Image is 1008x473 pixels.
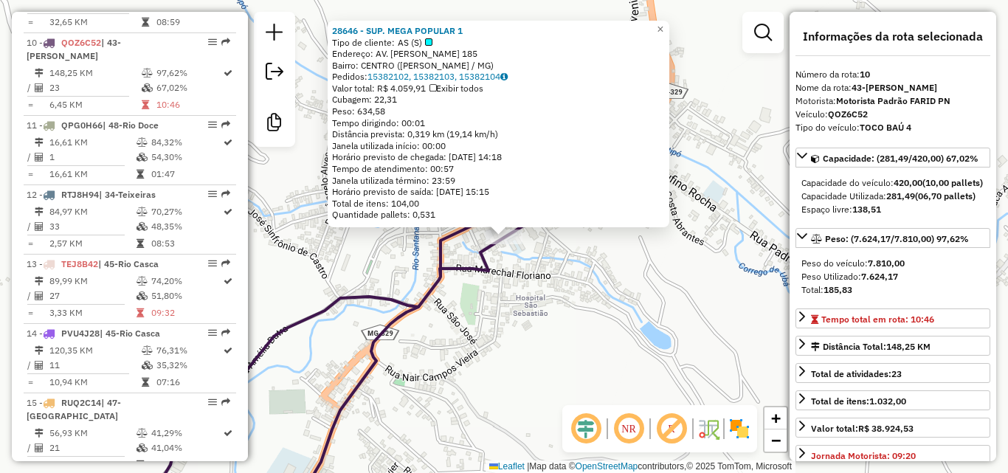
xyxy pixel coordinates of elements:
[35,222,44,231] i: Total de Atividades
[208,398,217,407] em: Opções
[35,153,44,162] i: Total de Atividades
[811,422,914,435] div: Valor total:
[49,358,141,373] td: 11
[764,429,787,452] a: Zoom out
[825,233,969,244] span: Peso: (7.624,17/7.810,00) 97,62%
[332,209,665,221] div: Quantidade pallets: 0,531
[137,308,144,317] i: Tempo total em rota
[35,207,44,216] i: Distância Total
[500,72,508,81] i: Observações
[858,423,914,434] strong: R$ 38.924,53
[332,151,665,163] div: Horário previsto de chegada: [DATE] 14:18
[801,270,984,283] div: Peso Utilizado:
[35,361,44,370] i: Total de Atividades
[795,363,990,383] a: Total de atividades:23
[801,283,984,297] div: Total:
[795,94,990,108] div: Motorista:
[795,108,990,121] div: Veículo:
[49,80,141,95] td: 23
[156,343,222,358] td: 76,31%
[576,461,638,472] a: OpenStreetMap
[332,117,665,129] div: Tempo dirigindo: 00:01
[260,57,289,90] a: Exportar sessão
[795,121,990,134] div: Tipo do veículo:
[224,207,232,216] i: Rota otimizada
[208,328,217,337] em: Opções
[49,97,141,112] td: 6,45 KM
[61,397,101,408] span: RUQ2C14
[801,190,984,203] div: Capacidade Utilizada:
[568,411,604,446] span: Ocultar deslocamento
[915,190,976,201] strong: (06,70 pallets)
[35,277,44,286] i: Distância Total
[221,328,230,337] em: Rota exportada
[801,258,905,269] span: Peso do veículo:
[151,219,222,234] td: 48,35%
[795,336,990,356] a: Distância Total:148,25 KM
[332,71,665,83] div: Pedidos:
[886,190,915,201] strong: 281,49
[137,460,144,469] i: Tempo total em rota
[151,274,222,289] td: 74,20%
[208,190,217,198] em: Opções
[27,305,34,320] td: =
[332,60,665,72] div: Bairro: CENTRO ([PERSON_NAME] / MG)
[224,346,232,355] i: Rota otimizada
[795,30,990,44] h4: Informações da rota selecionada
[49,236,136,251] td: 2,57 KM
[486,460,795,473] div: Map data © contributors,© 2025 TomTom, Microsoft
[221,190,230,198] em: Rota exportada
[35,291,44,300] i: Total de Atividades
[156,375,222,390] td: 07:16
[27,37,121,61] span: 10 -
[868,258,905,269] strong: 7.810,00
[836,95,950,106] strong: Motorista Padrão FARID PN
[332,25,463,36] a: 28646 - SUP. MEGA POPULAR 1
[27,328,160,339] span: 14 -
[224,429,232,438] i: Rota otimizada
[697,417,720,441] img: Fluxo de ruas
[142,361,153,370] i: % de utilização da cubagem
[27,189,156,200] span: 12 -
[137,170,144,179] i: Tempo total em rota
[221,259,230,268] em: Rota exportada
[35,346,44,355] i: Distância Total
[156,358,222,373] td: 35,32%
[489,461,525,472] a: Leaflet
[100,328,160,339] span: | 45-Rio Casca
[27,80,34,95] td: /
[224,138,232,147] i: Rota otimizada
[142,83,153,92] i: % de utilização da cubagem
[657,23,663,35] span: ×
[795,170,990,222] div: Capacidade: (281,49/420,00) 67,02%
[922,177,983,188] strong: (10,00 pallets)
[35,83,44,92] i: Total de Atividades
[824,284,852,295] strong: 185,83
[795,228,990,248] a: Peso: (7.624,17/7.810,00) 97,62%
[151,135,222,150] td: 84,32%
[49,458,136,472] td: 2,71 KM
[795,81,990,94] div: Nome da rota:
[137,277,148,286] i: % de utilização do peso
[156,80,222,95] td: 67,02%
[332,175,665,187] div: Janela utilizada término: 23:59
[224,277,232,286] i: Rota otimizada
[49,150,136,165] td: 1
[35,429,44,438] i: Distância Total
[852,204,881,215] strong: 138,51
[142,100,149,109] i: Tempo total em rota
[795,251,990,303] div: Peso: (7.624,17/7.810,00) 97,62%
[332,140,665,152] div: Janela utilizada início: 00:00
[142,346,153,355] i: % de utilização do peso
[891,368,902,379] strong: 23
[860,69,870,80] strong: 10
[151,305,222,320] td: 09:32
[151,441,222,455] td: 41,04%
[652,21,669,38] a: Close popup
[49,167,136,182] td: 16,61 KM
[137,443,148,452] i: % de utilização da cubagem
[156,15,222,30] td: 08:59
[27,167,34,182] td: =
[156,66,222,80] td: 97,62%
